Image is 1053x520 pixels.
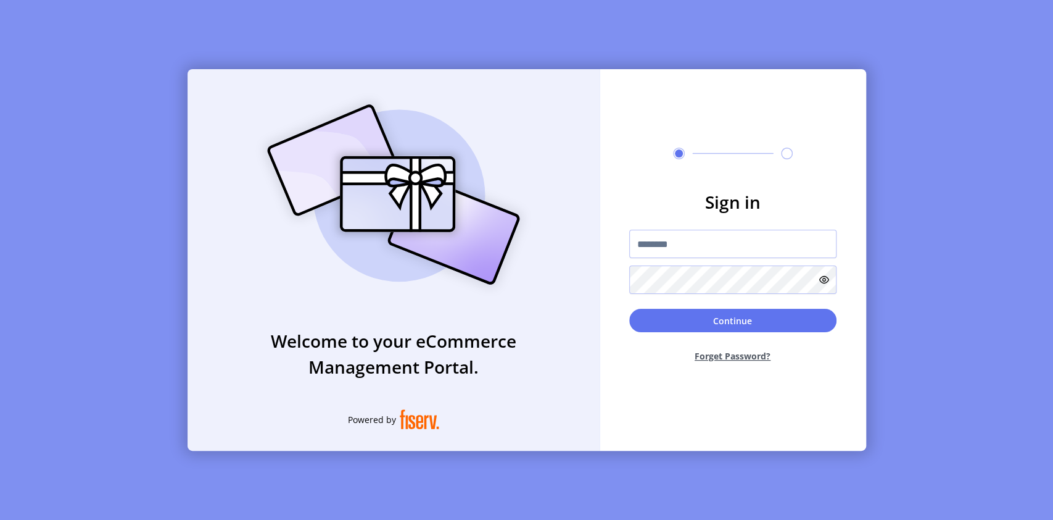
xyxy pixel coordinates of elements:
[249,91,539,298] img: card_Illustration.svg
[348,413,396,426] span: Powered by
[188,328,600,380] h3: Welcome to your eCommerce Management Portal.
[629,189,836,215] h3: Sign in
[629,340,836,372] button: Forget Password?
[629,309,836,332] button: Continue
